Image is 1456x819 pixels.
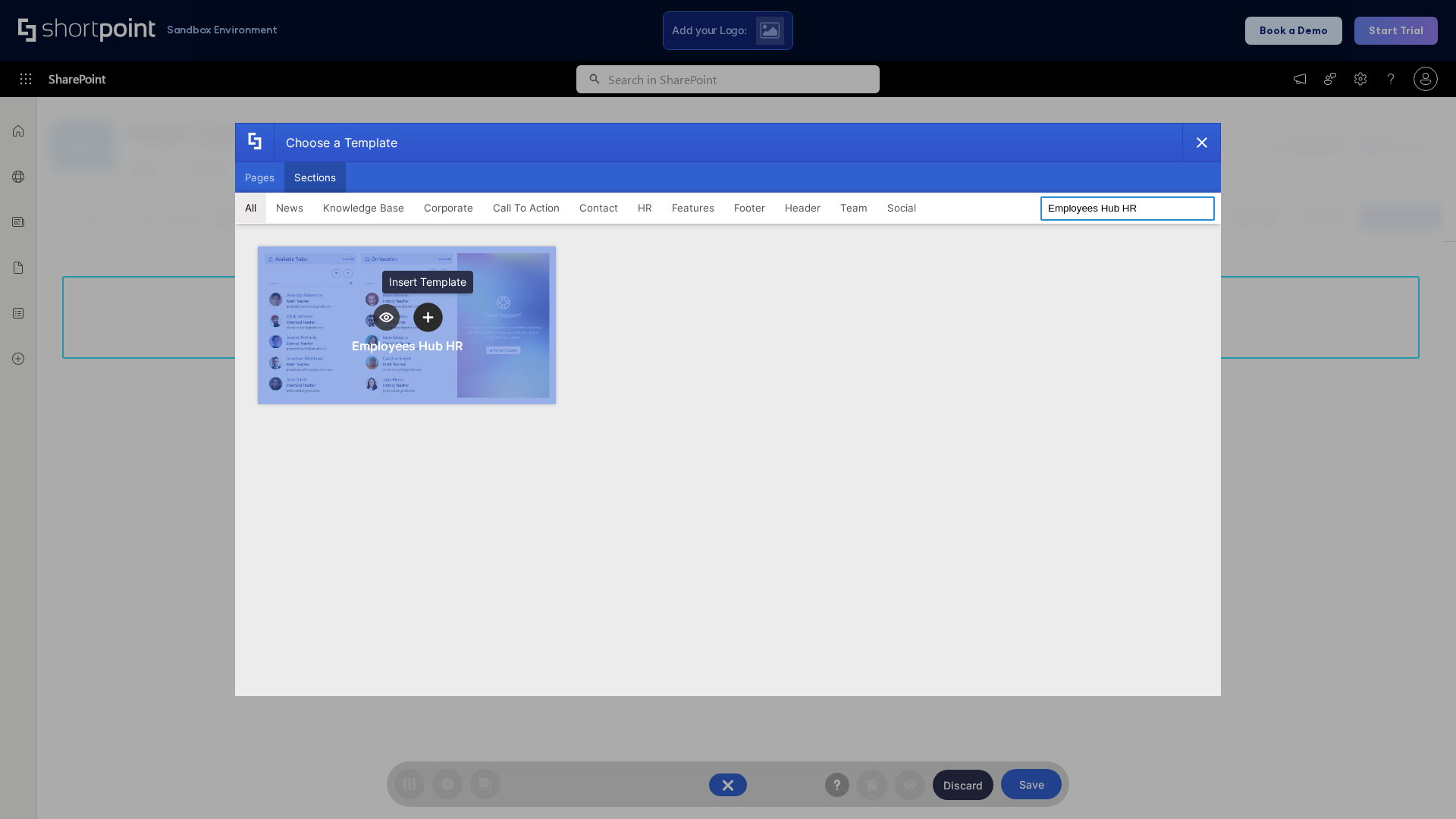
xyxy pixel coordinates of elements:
[570,193,628,223] button: Contact
[1380,746,1456,819] iframe: Chat Widget
[830,193,877,223] button: Team
[235,162,284,193] button: Pages
[352,338,463,353] div: Employees Hub HR
[724,193,775,223] button: Footer
[284,162,346,193] button: Sections
[274,124,397,162] div: Choose a Template
[877,193,926,223] button: Social
[313,193,414,223] button: Knowledge Base
[266,193,313,223] button: News
[483,193,570,223] button: Call To Action
[775,193,830,223] button: Header
[414,193,483,223] button: Corporate
[235,193,266,223] button: All
[1040,196,1215,221] input: Search
[628,193,662,223] button: HR
[662,193,724,223] button: Features
[235,123,1221,696] div: template selector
